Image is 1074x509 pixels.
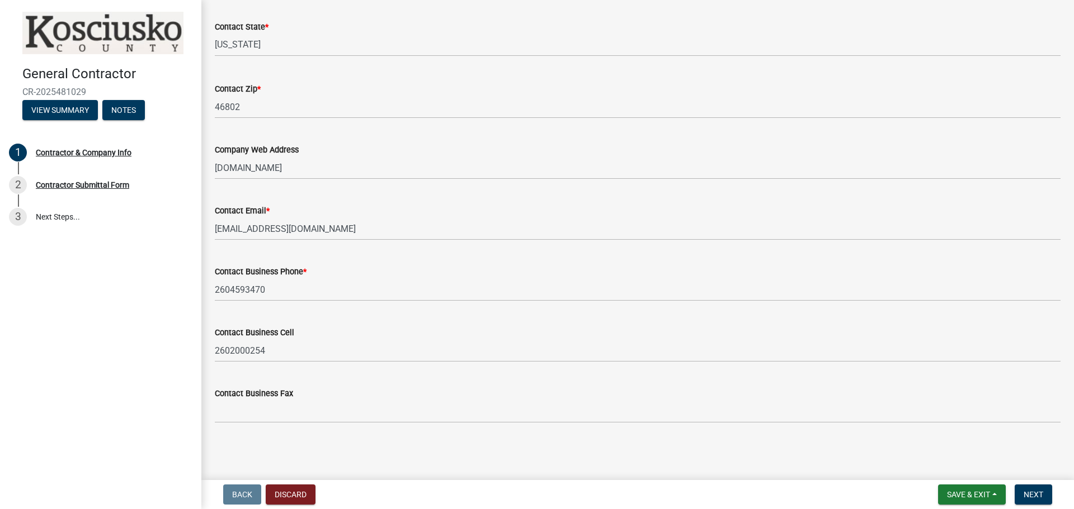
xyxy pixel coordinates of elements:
wm-modal-confirm: Notes [102,106,145,115]
h4: General Contractor [22,66,192,82]
div: 3 [9,208,27,226]
span: Next [1024,490,1043,499]
span: Save & Exit [947,490,990,499]
label: Contact Email [215,207,270,215]
label: Contact Zip [215,85,261,93]
div: 2 [9,176,27,194]
span: CR-2025481029 [22,87,179,97]
button: View Summary [22,100,98,120]
wm-modal-confirm: Summary [22,106,98,115]
div: Contractor & Company Info [36,149,131,156]
span: Back [232,490,252,499]
button: Discard [266,484,315,505]
img: Kosciusko County, Indiana [22,12,183,54]
label: Company Web Address [215,146,299,154]
button: Save & Exit [938,484,1006,505]
button: Notes [102,100,145,120]
label: Contact Business Cell [215,329,294,337]
button: Next [1015,484,1052,505]
label: Contact State [215,23,268,31]
label: Contact Business Fax [215,390,293,398]
button: Back [223,484,261,505]
label: Contact Business Phone [215,268,307,276]
div: 1 [9,144,27,161]
div: Contractor Submittal Form [36,181,129,189]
